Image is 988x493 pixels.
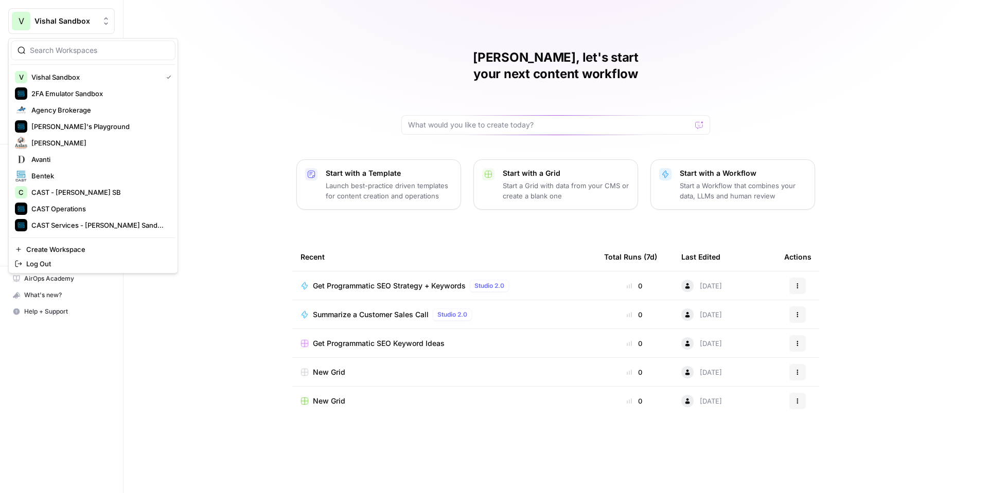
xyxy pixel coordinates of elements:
[15,153,27,166] img: Avanti Logo
[301,338,588,349] a: Get Programmatic SEO Keyword Ideas
[301,280,588,292] a: Get Programmatic SEO Strategy + KeywordsStudio 2.0
[11,242,175,257] a: Create Workspace
[681,243,720,271] div: Last Edited
[301,396,588,406] a: New Grid
[604,338,665,349] div: 0
[650,159,815,210] button: Start with a WorkflowStart a Workflow that combines your data, LLMs and human review
[30,45,169,56] input: Search Workspaces
[15,87,27,100] img: 2FA Emulator Sandbox Logo
[31,72,158,82] span: Vishal Sandbox
[31,204,167,214] span: CAST Operations
[31,138,167,148] span: [PERSON_NAME]
[296,159,461,210] button: Start with a TemplateLaunch best-practice driven templates for content creation and operations
[681,395,722,407] div: [DATE]
[313,309,429,320] span: Summarize a Customer Sales Call
[31,88,167,99] span: 2FA Emulator Sandbox
[19,72,24,82] span: V
[15,137,27,149] img: Aslan Logo
[604,396,665,406] div: 0
[604,367,665,377] div: 0
[34,16,97,26] span: Vishal Sandbox
[437,310,467,319] span: Studio 2.0
[681,337,722,350] div: [DATE]
[473,159,638,210] button: Start with a GridStart a Grid with data from your CMS or create a blank one
[8,270,115,287] a: AirOps Academy
[8,8,115,34] button: Workspace: Vishal Sandbox
[408,120,691,130] input: What would you like to create today?
[8,287,115,303] button: What's new?
[313,367,345,377] span: New Grid
[24,274,110,283] span: AirOps Academy
[326,168,452,178] p: Start with a Template
[604,309,665,320] div: 0
[604,243,657,271] div: Total Runs (7d)
[15,203,27,215] img: CAST Operations Logo
[31,105,167,115] span: Agency Brokerage
[26,244,167,254] span: Create Workspace
[313,396,345,406] span: New Grid
[604,281,665,291] div: 0
[9,287,114,303] div: What's new?
[301,308,588,321] a: Summarize a Customer Sales CallStudio 2.0
[301,243,588,271] div: Recent
[31,154,167,165] span: Avanti
[19,187,24,197] span: C
[503,168,629,178] p: Start with a Grid
[8,38,178,273] div: Workspace: Vishal Sandbox
[8,303,115,320] button: Help + Support
[681,366,722,378] div: [DATE]
[15,219,27,231] img: CAST Services - Nelson Sandbox Logo
[313,338,445,349] span: Get Programmatic SEO Keyword Ideas
[313,281,466,291] span: Get Programmatic SEO Strategy + Keywords
[15,120,27,133] img: Alex's Playground Logo
[15,104,27,116] img: Agency Brokerage Logo
[474,281,504,290] span: Studio 2.0
[15,170,27,182] img: Bentek Logo
[31,171,167,181] span: Bentek
[11,257,175,271] a: Log Out
[784,243,811,271] div: Actions
[681,308,722,321] div: [DATE]
[31,220,167,230] span: CAST Services - [PERSON_NAME] Sandbox
[24,307,110,316] span: Help + Support
[31,121,167,132] span: [PERSON_NAME]'s Playground
[503,180,629,201] p: Start a Grid with data from your CMS or create a blank one
[26,259,167,269] span: Log Out
[680,180,806,201] p: Start a Workflow that combines your data, LLMs and human review
[401,49,710,82] h1: [PERSON_NAME], let's start your next content workflow
[326,180,452,201] p: Launch best-practice driven templates for content creation and operations
[680,168,806,178] p: Start with a Workflow
[31,187,167,197] span: CAST - [PERSON_NAME] SB
[681,280,722,292] div: [DATE]
[19,15,24,27] span: V
[301,367,588,377] a: New Grid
